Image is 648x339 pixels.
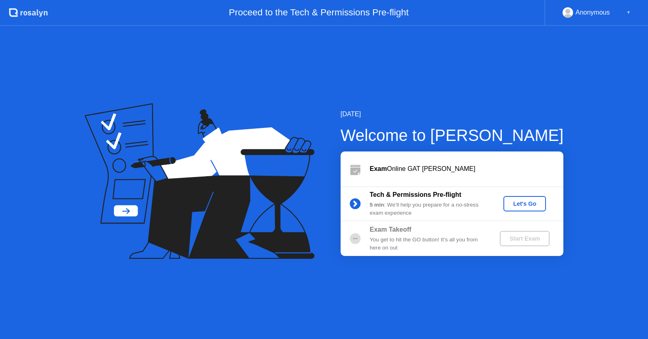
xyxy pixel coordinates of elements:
div: Anonymous [576,7,610,18]
div: [DATE] [341,109,564,119]
div: Welcome to [PERSON_NAME] [341,123,564,147]
div: ▼ [627,7,631,18]
button: Start Exam [500,231,550,246]
div: You get to hit the GO button! It’s all you from here on out [370,236,486,252]
div: Start Exam [503,235,546,242]
button: Let's Go [503,196,546,211]
b: Exam Takeoff [370,226,411,233]
div: : We’ll help you prepare for a no-stress exam experience [370,201,486,217]
b: 5 min [370,202,384,208]
b: Tech & Permissions Pre-flight [370,191,461,198]
div: Let's Go [507,200,543,207]
b: Exam [370,165,387,172]
div: Online GAT [PERSON_NAME] [370,164,563,174]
